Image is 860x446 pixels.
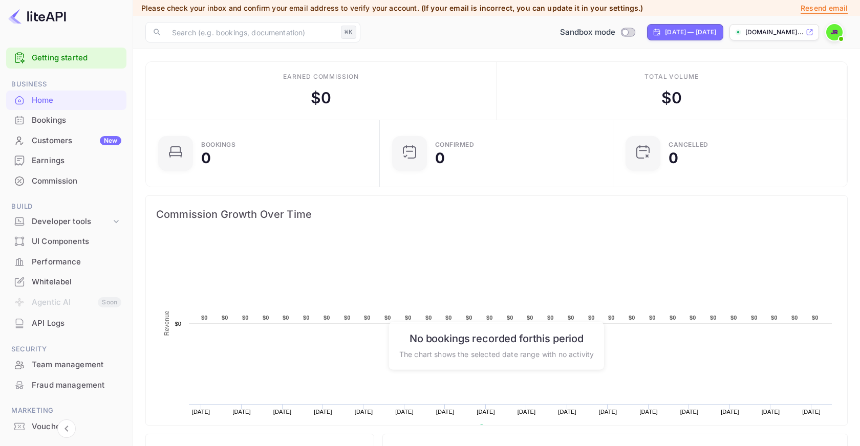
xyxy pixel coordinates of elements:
div: Performance [6,252,126,272]
a: Team management [6,355,126,374]
a: API Logs [6,314,126,332]
h6: No bookings recorded for this period [399,332,594,344]
div: CustomersNew [6,131,126,151]
text: $0 [690,315,696,321]
div: Earned commission [283,72,359,81]
text: [DATE] [436,409,455,415]
div: Team management [32,359,121,371]
text: $0 [405,315,412,321]
text: $0 [384,315,391,321]
text: $0 [527,315,533,321]
text: [DATE] [355,409,373,415]
div: Developer tools [6,213,126,231]
text: $0 [812,315,819,321]
div: CANCELLED [669,142,708,148]
div: API Logs [6,314,126,333]
text: Revenue [488,425,514,432]
text: [DATE] [518,409,536,415]
a: Fraud management [6,375,126,394]
div: Bookings [6,110,126,130]
span: Commission Growth Over Time [156,206,837,222]
text: $0 [242,315,249,321]
text: $0 [629,315,635,321]
p: The chart shows the selected date range with no activity [399,348,594,359]
text: $0 [324,315,330,321]
p: [DOMAIN_NAME]... [745,28,804,37]
div: Whitelabel [32,276,121,288]
text: $0 [486,315,493,321]
text: $0 [364,315,371,321]
div: Customers [32,135,121,147]
text: [DATE] [477,409,495,415]
span: Build [6,201,126,212]
div: Total volume [644,72,699,81]
a: Home [6,91,126,109]
div: Earnings [6,151,126,171]
text: $0 [771,315,778,321]
a: UI Components [6,232,126,251]
text: [DATE] [599,409,617,415]
span: Business [6,79,126,90]
text: $0 [547,315,554,321]
div: Home [32,95,121,106]
input: Search (e.g. bookings, documentation) [166,22,337,42]
div: $ 0 [661,86,682,109]
text: $0 [175,321,181,327]
img: LiteAPI logo [8,8,66,25]
div: Switch to Production mode [556,27,639,38]
a: Performance [6,252,126,271]
text: $0 [568,315,574,321]
span: Please check your inbox and confirm your email address to verify your account. [141,4,419,12]
text: $0 [588,315,595,321]
div: Fraud management [6,375,126,395]
text: $0 [222,315,228,321]
div: Team management [6,355,126,375]
a: Getting started [32,52,121,64]
div: Commission [32,175,121,187]
span: Sandbox mode [560,27,616,38]
div: Bookings [201,142,235,148]
a: Commission [6,171,126,190]
div: 0 [435,151,445,165]
span: Security [6,344,126,355]
div: Confirmed [435,142,475,148]
a: Vouchers [6,417,126,436]
div: Getting started [6,48,126,69]
text: [DATE] [192,409,210,415]
div: Performance [32,256,121,268]
text: $0 [507,315,513,321]
a: Earnings [6,151,126,170]
div: Click to change the date range period [647,24,723,40]
div: Developer tools [32,216,111,228]
div: ⌘K [341,26,356,39]
div: $ 0 [311,86,331,109]
text: $0 [263,315,269,321]
text: [DATE] [395,409,414,415]
a: Bookings [6,110,126,129]
a: Whitelabel [6,272,126,291]
text: [DATE] [558,409,576,415]
text: $0 [649,315,656,321]
div: UI Components [32,236,121,248]
span: (If your email is incorrect, you can update it in your settings.) [421,4,643,12]
text: $0 [791,315,798,321]
text: [DATE] [802,409,821,415]
text: Revenue [163,310,170,336]
div: API Logs [32,318,121,329]
text: [DATE] [721,409,739,415]
text: [DATE] [762,409,780,415]
text: $0 [201,315,208,321]
text: $0 [445,315,452,321]
text: $0 [608,315,615,321]
div: Commission [6,171,126,191]
div: [DATE] — [DATE] [665,28,716,37]
text: $0 [466,315,472,321]
text: [DATE] [314,409,332,415]
div: Fraud management [32,380,121,391]
p: Resend email [801,3,848,14]
text: [DATE] [232,409,251,415]
button: Collapse navigation [57,419,76,438]
text: [DATE] [639,409,658,415]
div: Bookings [32,115,121,126]
text: $0 [303,315,310,321]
